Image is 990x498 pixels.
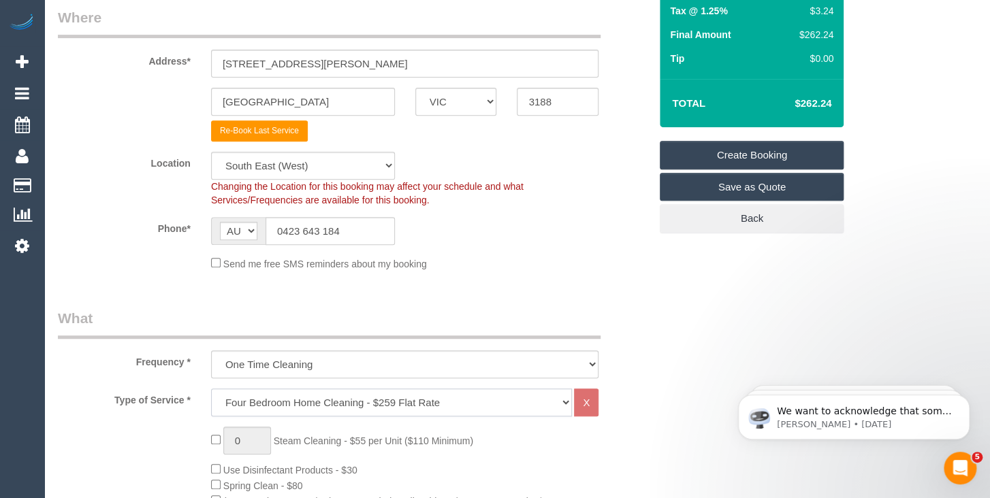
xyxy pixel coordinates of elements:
[660,204,844,233] a: Back
[754,98,831,110] h4: $262.24
[211,181,524,205] span: Changing the Location for this booking may affect your schedule and what Services/Frequencies are...
[48,388,201,407] label: Type of Service *
[266,217,395,245] input: Phone*
[59,39,234,226] span: We want to acknowledge that some users may be experiencing lag or slower performance in our softw...
[517,88,598,116] input: Post Code*
[274,435,473,446] span: Steam Cleaning - $55 per Unit ($110 Minimum)
[718,366,990,461] iframe: Intercom notifications message
[972,452,983,463] span: 5
[672,97,705,109] strong: Total
[944,452,976,484] iframe: Intercom live chat
[660,173,844,201] a: Save as Quote
[223,465,357,476] span: Use Disinfectant Products - $30
[58,308,601,339] legend: What
[48,152,201,170] label: Location
[660,141,844,169] a: Create Booking
[670,4,727,18] label: Tax @ 1.25%
[48,217,201,235] label: Phone*
[794,28,833,41] div: $262.24
[223,480,303,491] span: Spring Clean - $80
[211,120,308,142] button: Re-Book Last Service
[58,7,601,38] legend: Where
[48,50,201,68] label: Address*
[59,52,235,65] p: Message from Ellie, sent 1w ago
[211,88,395,116] input: Suburb*
[794,4,833,18] div: $3.24
[670,28,731,41] label: Final Amount
[794,52,833,65] div: $0.00
[8,14,35,33] img: Automaid Logo
[670,52,684,65] label: Tip
[223,259,427,269] span: Send me free SMS reminders about my booking
[48,350,201,369] label: Frequency *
